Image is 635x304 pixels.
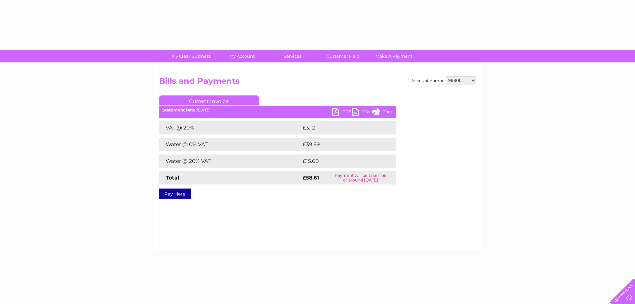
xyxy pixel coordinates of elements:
a: Make A Payment [366,50,421,62]
a: Current Invoice [159,95,259,105]
a: Print [372,108,392,117]
a: Customer Help [316,50,371,62]
td: £39.89 [301,138,383,151]
b: Statement Date: [162,107,197,112]
td: £3.12 [301,121,379,134]
strong: Total [166,175,179,181]
a: My Account [214,50,269,62]
a: Services [265,50,320,62]
a: CSV [352,108,372,117]
a: My Clear Business [164,50,219,62]
h2: Bills and Payments [159,76,476,89]
td: Water @ 20% VAT [159,155,301,168]
a: PDF [332,108,352,117]
a: Pay Here [159,189,191,199]
strong: £58.61 [303,175,319,181]
div: [DATE] [159,108,396,112]
td: £15.60 [301,155,382,168]
div: Account number [411,76,476,84]
td: Water @ 0% VAT [159,138,301,151]
td: VAT @ 20% [159,121,301,134]
td: Payment will be taken on or around [DATE] [326,171,396,185]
